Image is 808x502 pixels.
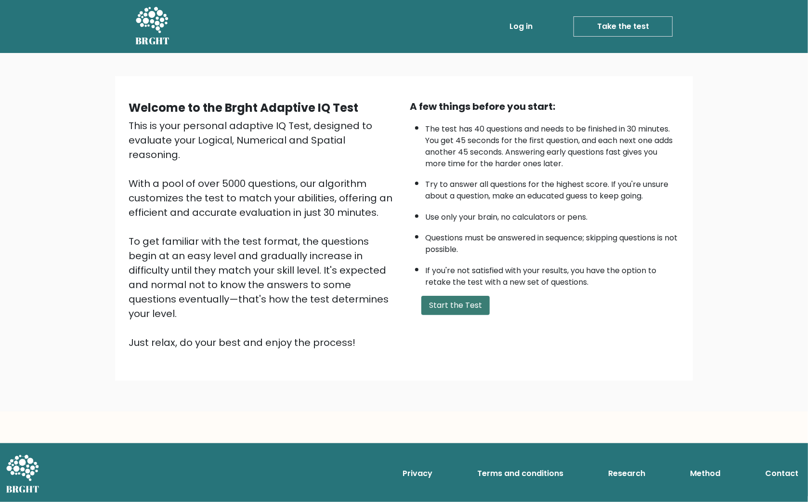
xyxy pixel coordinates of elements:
[686,464,724,483] a: Method
[425,174,679,202] li: Try to answer all questions for the highest score. If you're unsure about a question, make an edu...
[135,35,170,47] h5: BRGHT
[473,464,567,483] a: Terms and conditions
[573,16,673,37] a: Take the test
[421,296,490,315] button: Start the Test
[425,207,679,223] li: Use only your brain, no calculators or pens.
[425,119,679,170] li: The test has 40 questions and needs to be finished in 30 minutes. You get 45 seconds for the firs...
[410,99,679,114] div: A few things before you start:
[506,17,536,36] a: Log in
[399,464,436,483] a: Privacy
[761,464,802,483] a: Contact
[425,260,679,288] li: If you're not satisfied with your results, you have the option to retake the test with a new set ...
[425,227,679,255] li: Questions must be answered in sequence; skipping questions is not possible.
[129,100,358,116] b: Welcome to the Brght Adaptive IQ Test
[604,464,649,483] a: Research
[129,119,398,350] div: This is your personal adaptive IQ Test, designed to evaluate your Logical, Numerical and Spatial ...
[135,4,170,49] a: BRGHT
